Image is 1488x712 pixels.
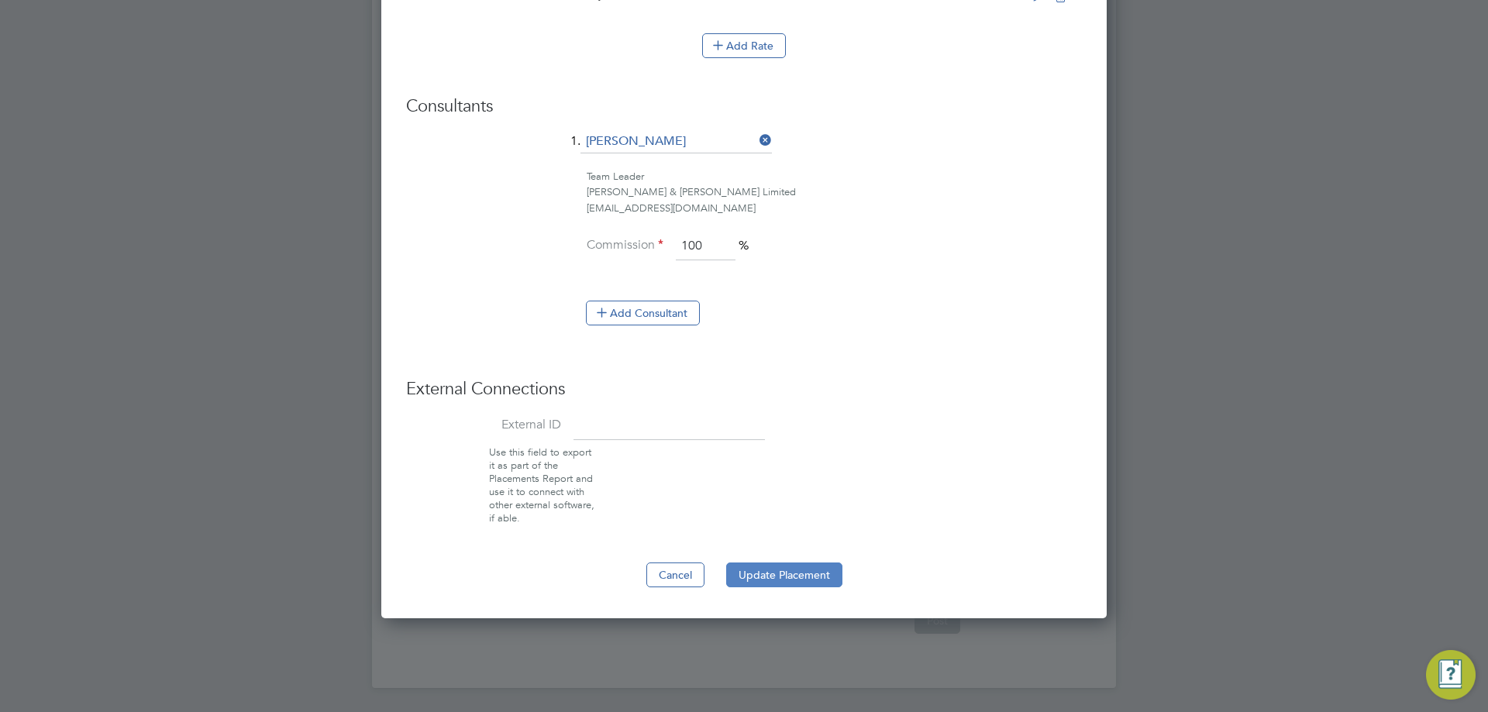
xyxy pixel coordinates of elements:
[586,301,700,325] button: Add Consultant
[587,184,1082,201] div: [PERSON_NAME] & [PERSON_NAME] Limited
[580,130,772,153] input: Search for...
[726,562,842,587] button: Update Placement
[406,378,1082,401] h3: External Connections
[646,562,704,587] button: Cancel
[489,445,594,524] span: Use this field to export it as part of the Placements Report and use it to connect with other ext...
[406,130,1082,169] li: 1.
[586,237,663,253] label: Commission
[587,169,1082,185] div: Team Leader
[406,417,561,433] label: External ID
[1426,650,1476,700] button: Engage Resource Center
[587,201,1082,217] div: [EMAIL_ADDRESS][DOMAIN_NAME]
[406,95,1082,118] h3: Consultants
[739,238,749,253] span: %
[702,33,786,58] button: Add Rate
